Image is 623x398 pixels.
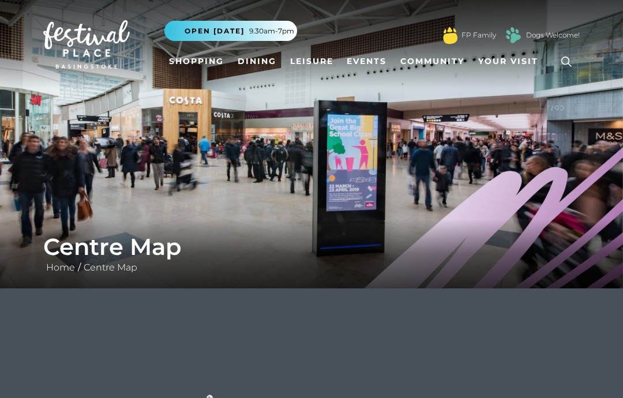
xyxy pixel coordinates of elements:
[164,51,228,72] a: Shopping
[81,262,140,273] a: Centre Map
[396,51,469,72] a: Community
[43,262,78,273] a: Home
[474,51,549,72] a: Your Visit
[526,30,580,40] a: Dogs Welcome!
[478,55,538,67] span: Your Visit
[461,30,496,40] a: FP Family
[185,26,245,36] span: Open [DATE]
[249,26,294,36] span: 9.30am-7pm
[233,51,281,72] a: Dining
[35,233,588,275] div: /
[164,21,297,41] button: Open [DATE] 9.30am-7pm
[342,51,391,72] a: Events
[286,51,338,72] a: Leisure
[43,20,130,69] img: Festival Place Logo
[43,233,580,261] h1: Centre Map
